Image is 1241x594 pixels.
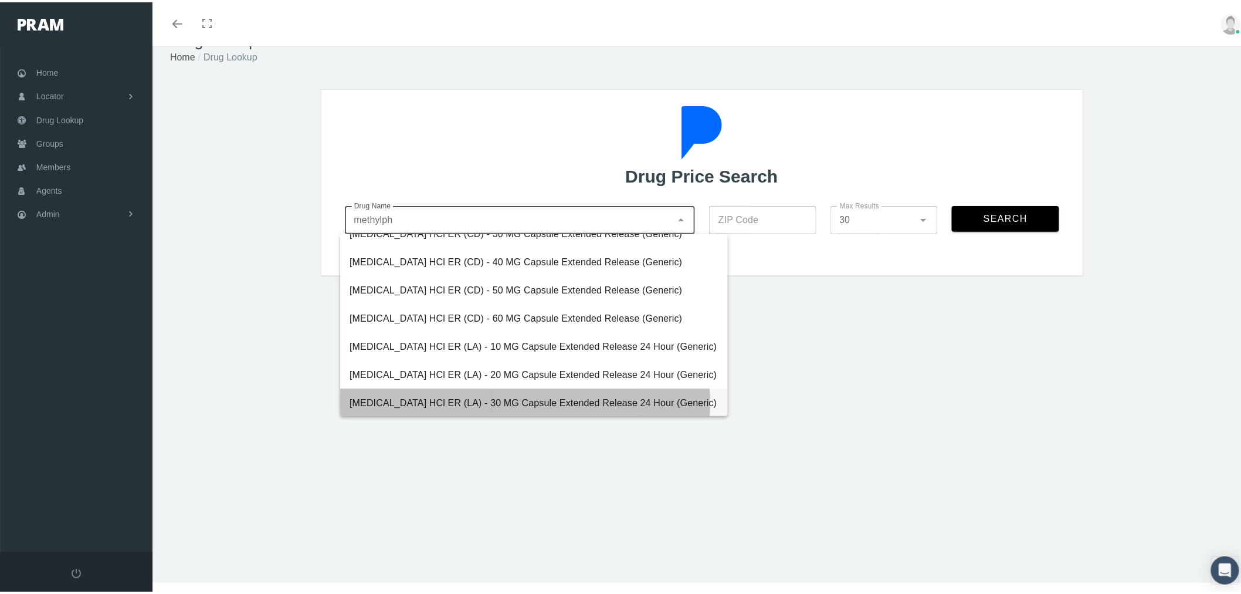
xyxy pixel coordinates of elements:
[674,211,688,225] i: Close
[350,281,718,295] div: [MEDICAL_DATA] HCl ER (CD) - 50 MG Capsule Extended Release (Generic)
[952,204,1059,230] button: Search
[36,130,63,153] span: Groups
[350,366,718,380] div: [MEDICAL_DATA] HCl ER (LA) - 20 MG Capsule Extended Release 24 Hour (Generic)
[36,201,60,223] span: Admin
[350,253,718,267] div: [MEDICAL_DATA] HCl ER (CD) - 40 MG Capsule Extended Release (Generic)
[983,211,1028,222] span: Search
[350,225,718,239] div: [MEDICAL_DATA] HCl ER (CD) - 30 MG Capsule Extended Release (Generic)
[350,394,718,408] div: [MEDICAL_DATA] HCl ER (LA) - 30 MG Capsule Extended Release 24 Hour (Generic)
[170,50,195,60] a: Home
[36,107,83,129] span: Drug Lookup
[350,309,718,323] div: [MEDICAL_DATA] HCl ER (CD) - 60 MG Capsule Extended Release (Generic)
[18,16,63,28] img: PRAM_20_x_78.png
[1221,12,1241,32] img: user-placeholder.jpg
[36,59,58,82] span: Home
[195,48,257,62] li: Drug Lookup
[36,83,64,105] span: Locator
[676,104,728,157] img: gecBt0JDzQm8O6kn25X4gW9lZq9CCVzdclDVqCHmA7bLfqN9fqRSwNmnCZ0K3CoNLSfwcuCe0bByAtsDYhs1pJzAV9A5Gk5OY...
[36,154,70,176] span: Members
[840,211,850,225] span: 30
[345,164,1059,185] h2: Drug Price Search
[350,338,718,352] div: [MEDICAL_DATA] HCl ER (LA) - 10 MG Capsule Extended Release 24 Hour (Generic)
[36,177,62,200] span: Agents
[1211,554,1239,582] div: Open Intercom Messenger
